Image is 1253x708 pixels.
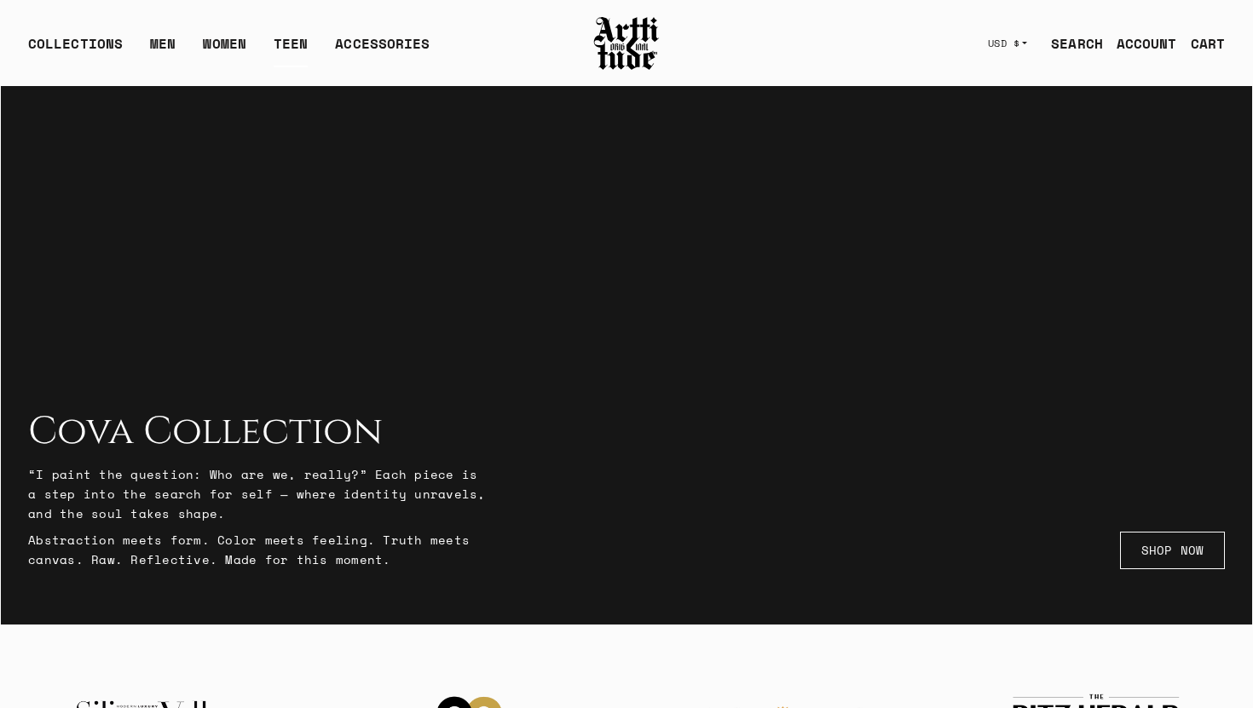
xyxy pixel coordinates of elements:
[1177,26,1225,60] a: Open cart
[1191,33,1225,54] div: CART
[335,33,430,67] div: ACCESSORIES
[978,25,1038,62] button: USD $
[1037,26,1103,60] a: SEARCH
[1120,532,1225,569] a: SHOP NOW
[1103,26,1177,60] a: ACCOUNT
[28,464,488,523] p: “I paint the question: Who are we, really?” Each piece is a step into the search for self — where...
[28,530,488,569] p: Abstraction meets form. Color meets feeling. Truth meets canvas. Raw. Reflective. Made for this m...
[14,33,443,67] ul: Main navigation
[274,33,308,67] a: TEEN
[28,33,123,67] div: COLLECTIONS
[592,14,661,72] img: Arttitude
[28,410,488,454] h2: Cova Collection
[988,37,1020,50] span: USD $
[150,33,176,67] a: MEN
[203,33,246,67] a: WOMEN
